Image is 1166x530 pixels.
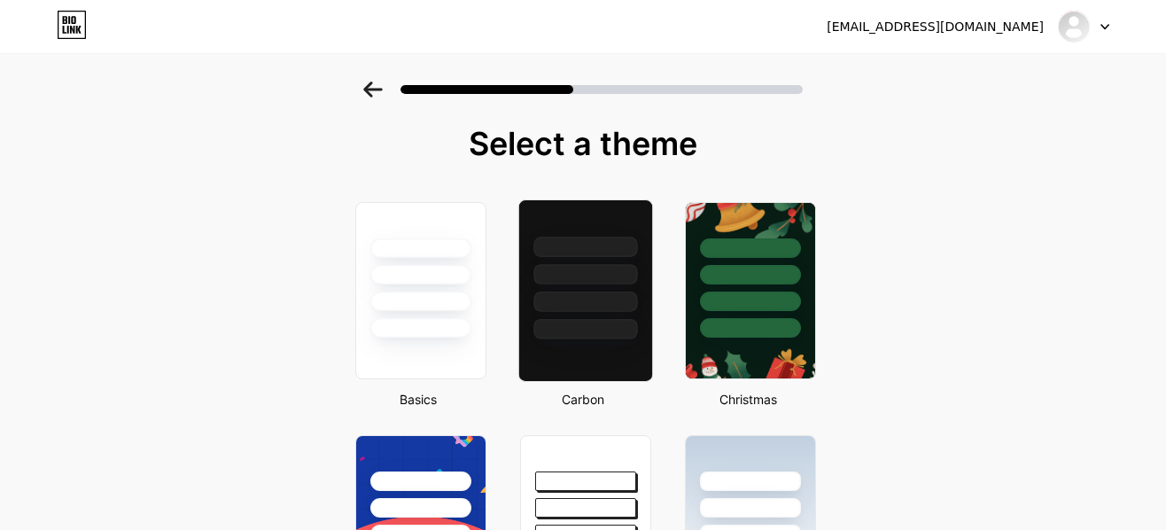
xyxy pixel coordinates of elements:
div: [EMAIL_ADDRESS][DOMAIN_NAME] [827,18,1044,36]
div: Carbon [515,390,651,409]
div: Christmas [680,390,816,409]
img: bandar919 [1057,10,1091,43]
div: Select a theme [348,126,818,161]
div: Basics [350,390,486,409]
